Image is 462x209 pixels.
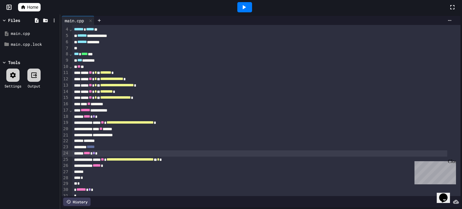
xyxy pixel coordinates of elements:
[62,64,69,70] div: 10
[62,39,69,45] div: 6
[62,120,69,126] div: 19
[62,114,69,120] div: 18
[62,16,94,25] div: main.cpp
[28,83,40,89] div: Output
[437,185,456,203] iframe: chat widget
[62,33,69,39] div: 5
[62,150,69,157] div: 24
[62,17,87,24] div: main.cpp
[62,187,69,193] div: 30
[62,175,69,181] div: 28
[62,76,69,82] div: 12
[62,126,69,132] div: 20
[62,101,69,107] div: 16
[62,70,69,76] div: 11
[27,4,38,10] span: Home
[62,144,69,150] div: 23
[5,83,21,89] div: Settings
[62,82,69,89] div: 13
[62,51,69,57] div: 8
[62,132,69,138] div: 21
[8,59,20,66] div: Tools
[62,89,69,95] div: 14
[412,159,456,184] iframe: chat widget
[69,64,72,69] span: Fold line
[62,45,69,51] div: 7
[2,2,42,38] div: Chat with us now!Close
[62,169,69,175] div: 27
[62,193,69,199] div: 31
[18,3,41,11] a: Home
[11,41,58,48] div: main.cpp.lock
[62,57,69,64] div: 9
[62,163,69,169] div: 26
[62,138,69,144] div: 22
[63,198,91,206] div: History
[62,157,69,163] div: 25
[62,26,69,33] div: 4
[62,181,69,187] div: 29
[11,31,58,37] div: main.cpp
[69,108,72,112] span: Fold line
[69,51,72,56] span: Fold line
[69,27,72,32] span: Fold line
[62,95,69,101] div: 15
[8,17,20,23] div: Files
[62,107,69,114] div: 17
